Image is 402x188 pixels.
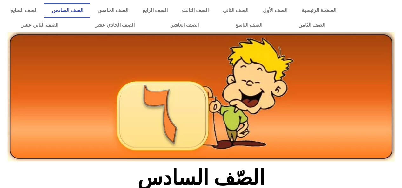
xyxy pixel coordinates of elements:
a: الصف الثالث [175,3,216,18]
a: الصف الخامس [90,3,135,18]
a: الصف الثاني عشر [3,18,77,32]
a: الصف الرابع [136,3,175,18]
a: الصفحة الرئيسية [294,3,343,18]
a: الصف الحادي عشر [77,18,153,32]
a: الصف العاشر [153,18,217,32]
a: الصف الثاني [216,3,256,18]
a: الصف الأول [256,3,294,18]
a: الصف السابع [3,3,44,18]
a: الصف السادس [44,3,90,18]
a: الصف التاسع [217,18,280,32]
a: الصف الثامن [280,18,343,32]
